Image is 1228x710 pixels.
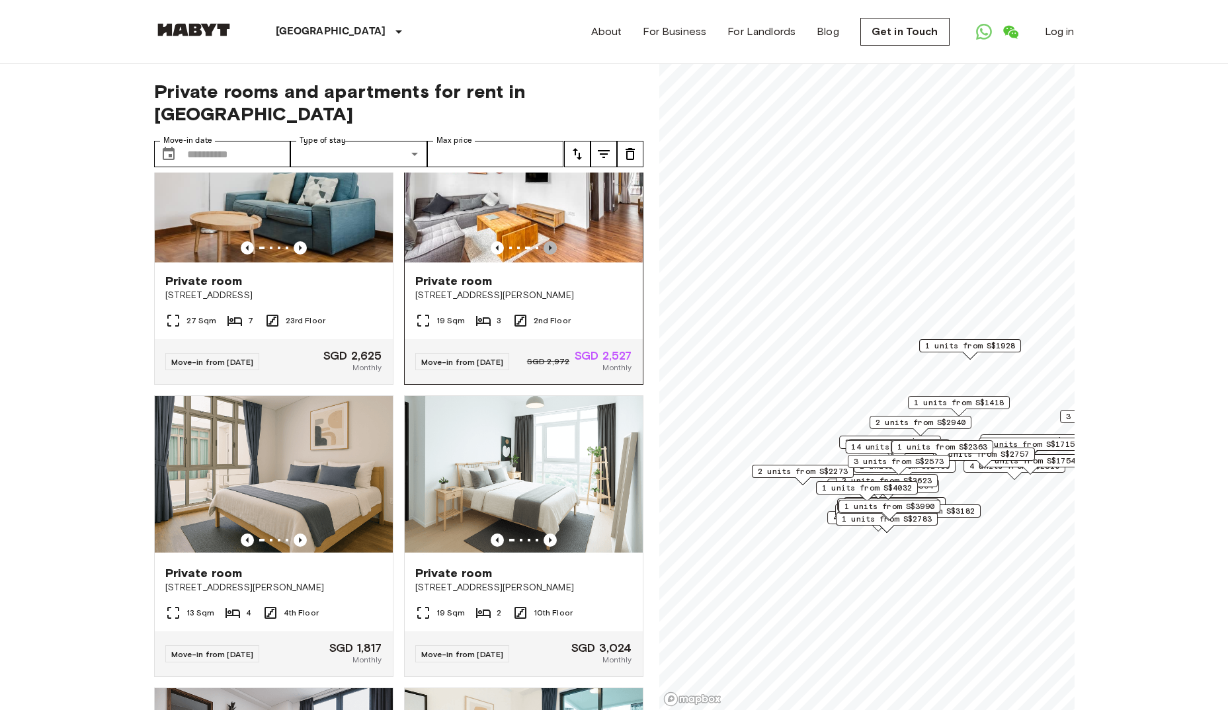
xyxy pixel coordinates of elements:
[171,357,254,367] span: Move-in from [DATE]
[617,141,643,167] button: tune
[860,18,950,46] a: Get in Touch
[163,135,212,146] label: Move-in date
[663,691,721,707] a: Mapbox logo
[839,436,941,456] div: Map marker
[842,475,932,487] span: 3 units from S$3623
[602,362,632,374] span: Monthly
[276,24,386,40] p: [GEOGRAPHIC_DATA]
[323,350,382,362] span: SGD 2,625
[848,439,950,459] div: Map marker
[155,396,393,555] img: Marketing picture of unit SG-01-001-023-03
[985,438,1075,450] span: 1 units from S$1715
[165,581,382,594] span: [STREET_ADDRESS][PERSON_NAME]
[571,642,632,654] span: SGD 3,024
[575,350,632,362] span: SGD 2,527
[845,436,935,448] span: 3 units from S$1764
[1060,410,1162,430] div: Map marker
[241,241,254,255] button: Previous image
[491,241,504,255] button: Previous image
[752,465,854,485] div: Map marker
[727,24,796,40] a: For Landlords
[171,649,254,659] span: Move-in from [DATE]
[591,141,617,167] button: tune
[885,505,975,517] span: 1 units from S$3182
[415,581,632,594] span: [STREET_ADDRESS][PERSON_NAME]
[986,435,1081,447] span: 17 units from S$1480
[186,315,217,327] span: 27 Sqm
[980,434,1086,455] div: Map marker
[835,504,937,524] div: Map marker
[534,607,573,619] span: 10th Floor
[837,498,939,519] div: Map marker
[845,440,952,461] div: Map marker
[527,356,569,368] span: SGD 2,972
[851,441,946,453] span: 14 units from S$2348
[876,416,965,428] span: 2 units from S$2940
[836,512,938,533] div: Map marker
[155,141,182,167] button: Choose date
[544,241,557,255] button: Previous image
[544,533,557,547] button: Previous image
[854,440,944,452] span: 3 units from S$3024
[165,289,382,302] span: [STREET_ADDRESS]
[564,141,591,167] button: tune
[186,607,215,619] span: 13 Sqm
[415,273,493,289] span: Private room
[421,649,504,659] span: Move-in from [DATE]
[300,135,346,146] label: Type of stay
[870,416,971,436] div: Map marker
[421,357,504,367] span: Move-in from [DATE]
[971,19,997,45] a: Open WhatsApp
[844,497,946,518] div: Map marker
[248,315,253,327] span: 7
[497,315,501,327] span: 3
[997,19,1024,45] a: Open WeChat
[879,504,981,525] div: Map marker
[908,396,1010,416] div: Map marker
[914,397,1004,409] span: 1 units from S$1418
[891,440,993,461] div: Map marker
[352,654,382,666] span: Monthly
[154,103,393,385] a: Marketing picture of unit SG-01-108-001-001Previous imagePrevious imagePrivate room[STREET_ADDRES...
[405,396,643,555] img: Marketing picture of unit SG-01-042-001-01
[1066,411,1156,422] span: 3 units from S$2036
[154,80,643,125] span: Private rooms and apartments for rent in [GEOGRAPHIC_DATA]
[404,395,643,677] a: Marketing picture of unit SG-01-042-001-01Previous imagePrevious imagePrivate room[STREET_ADDRESS...
[534,315,571,327] span: 2nd Floor
[155,104,393,262] img: Marketing picture of unit SG-01-108-001-001
[939,448,1029,460] span: 2 units from S$2757
[827,511,929,532] div: Map marker
[591,24,622,40] a: About
[979,438,1081,458] div: Map marker
[154,395,393,677] a: Marketing picture of unit SG-01-001-023-03Previous imagePrevious imagePrivate room[STREET_ADDRESS...
[643,24,706,40] a: For Business
[817,24,839,40] a: Blog
[848,455,950,475] div: Map marker
[854,455,944,467] span: 3 units from S$2573
[165,565,243,581] span: Private room
[436,607,466,619] span: 19 Sqm
[294,241,307,255] button: Previous image
[897,441,987,453] span: 1 units from S$2363
[838,500,940,521] div: Map marker
[822,482,912,494] span: 1 units from S$4032
[491,533,504,547] button: Previous image
[352,362,382,374] span: Monthly
[436,135,472,146] label: Max price
[836,474,938,494] div: Map marker
[919,339,1021,360] div: Map marker
[850,498,940,510] span: 1 units from S$3600
[404,103,643,385] a: Previous imagePrevious imagePrivate room[STREET_ADDRESS][PERSON_NAME]19 Sqm32nd FloorMove-in from...
[284,607,319,619] span: 4th Floor
[286,315,326,327] span: 23rd Floor
[241,533,254,547] button: Previous image
[844,500,934,512] span: 1 units from S$3990
[294,533,307,547] button: Previous image
[246,607,251,619] span: 4
[602,654,632,666] span: Monthly
[154,23,233,36] img: Habyt
[933,448,1035,468] div: Map marker
[816,481,918,502] div: Map marker
[165,273,243,289] span: Private room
